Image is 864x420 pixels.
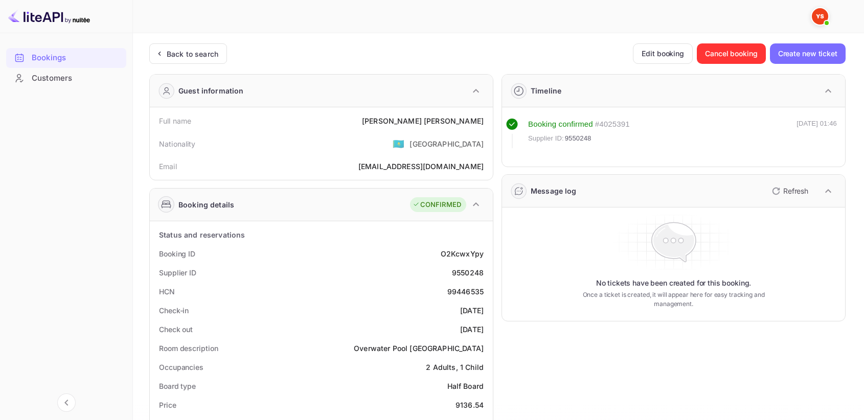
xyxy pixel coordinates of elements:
[32,52,121,64] div: Bookings
[159,343,218,354] div: Room description
[812,8,828,25] img: Yandex Support
[57,393,76,412] button: Collapse navigation
[362,115,484,126] div: [PERSON_NAME] [PERSON_NAME]
[159,138,196,149] div: Nationality
[460,305,484,316] div: [DATE]
[441,248,484,259] div: O2KcwxYpy
[797,119,837,148] div: [DATE] 01:46
[596,278,752,288] p: No tickets have been created for this booking.
[178,85,244,96] div: Guest information
[6,68,126,88] div: Customers
[6,48,126,67] a: Bookings
[447,381,484,391] div: Half Board
[531,85,561,96] div: Timeline
[159,400,176,410] div: Price
[452,267,484,278] div: 9550248
[159,161,177,172] div: Email
[159,362,203,372] div: Occupancies
[6,48,126,68] div: Bookings
[354,343,484,354] div: Overwater Pool [GEOGRAPHIC_DATA]
[159,324,193,335] div: Check out
[697,43,766,64] button: Cancel booking
[159,248,195,259] div: Booking ID
[447,286,484,297] div: 99446535
[159,305,189,316] div: Check-in
[528,119,593,130] div: Booking confirmed
[633,43,693,64] button: Edit booking
[460,324,484,335] div: [DATE]
[770,43,846,64] button: Create new ticket
[410,138,484,149] div: [GEOGRAPHIC_DATA]
[413,200,461,210] div: CONFIRMED
[595,119,630,130] div: # 4025391
[766,183,812,199] button: Refresh
[358,161,484,172] div: [EMAIL_ADDRESS][DOMAIN_NAME]
[783,185,808,196] p: Refresh
[528,133,564,144] span: Supplier ID:
[159,229,245,240] div: Status and reservations
[178,199,234,210] div: Booking details
[393,134,404,153] span: United States
[159,381,196,391] div: Board type
[167,49,218,59] div: Back to search
[6,68,126,87] a: Customers
[159,267,196,278] div: Supplier ID
[581,290,765,309] p: Once a ticket is created, it will appear here for easy tracking and management.
[159,286,175,297] div: HCN
[426,362,484,372] div: 2 Adults, 1 Child
[531,185,577,196] div: Message log
[565,133,592,144] span: 9550248
[32,73,121,84] div: Customers
[159,115,191,126] div: Full name
[8,8,90,25] img: LiteAPI logo
[456,400,484,410] div: 9136.54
